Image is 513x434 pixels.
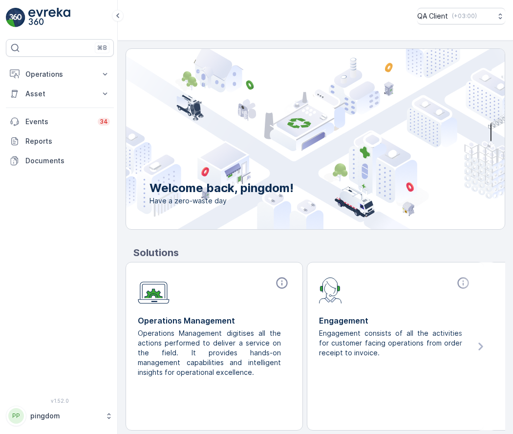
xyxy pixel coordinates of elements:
img: logo [6,8,25,27]
p: ⌘B [97,44,107,52]
img: logo_light-DOdMpM7g.png [28,8,70,27]
div: PP [8,408,24,424]
a: Events34 [6,112,114,131]
p: 34 [100,118,108,126]
p: pingdom [30,411,100,421]
p: Operations Management digitises all the actions performed to deliver a service on the field. It p... [138,328,283,377]
p: ( +03:00 ) [452,12,477,20]
button: Asset [6,84,114,104]
p: Operations [25,69,94,79]
button: Operations [6,65,114,84]
p: Welcome back, pingdom! [150,180,294,196]
a: Reports [6,131,114,151]
img: city illustration [82,49,505,229]
p: Engagement consists of all the activities for customer facing operations from order receipt to in... [319,328,464,358]
p: Events [25,117,92,127]
a: Documents [6,151,114,171]
p: Engagement [319,315,472,326]
button: QA Client(+03:00) [417,8,505,24]
img: module-icon [138,276,170,304]
p: Operations Management [138,315,291,326]
p: Solutions [133,245,505,260]
p: Asset [25,89,94,99]
span: Have a zero-waste day [150,196,294,206]
p: QA Client [417,11,448,21]
button: PPpingdom [6,406,114,426]
p: Documents [25,156,110,166]
img: module-icon [319,276,342,304]
p: Reports [25,136,110,146]
span: v 1.52.0 [6,398,114,404]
